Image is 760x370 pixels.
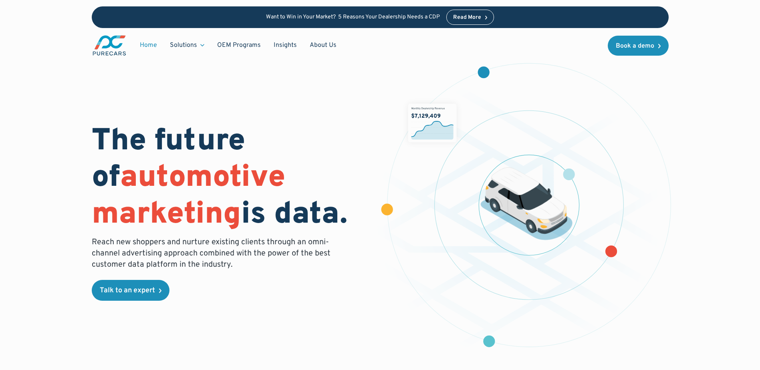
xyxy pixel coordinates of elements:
a: OEM Programs [211,38,267,53]
a: Talk to an expert [92,280,169,301]
span: automotive marketing [92,159,285,234]
h1: The future of is data. [92,124,371,233]
a: About Us [303,38,343,53]
div: Read More [453,15,481,20]
a: main [92,34,127,56]
p: Reach new shoppers and nurture existing clients through an omni-channel advertising approach comb... [92,237,335,270]
a: Book a demo [608,36,669,56]
img: chart showing monthly dealership revenue of $7m [408,104,456,143]
div: Talk to an expert [100,287,155,294]
img: purecars logo [92,34,127,56]
a: Home [133,38,163,53]
p: Want to Win in Your Market? 5 Reasons Your Dealership Needs a CDP [266,14,440,21]
a: Read More [446,10,494,25]
div: Solutions [163,38,211,53]
div: Book a demo [616,43,654,49]
img: illustration of a vehicle [480,167,573,240]
div: Solutions [170,41,197,50]
a: Insights [267,38,303,53]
